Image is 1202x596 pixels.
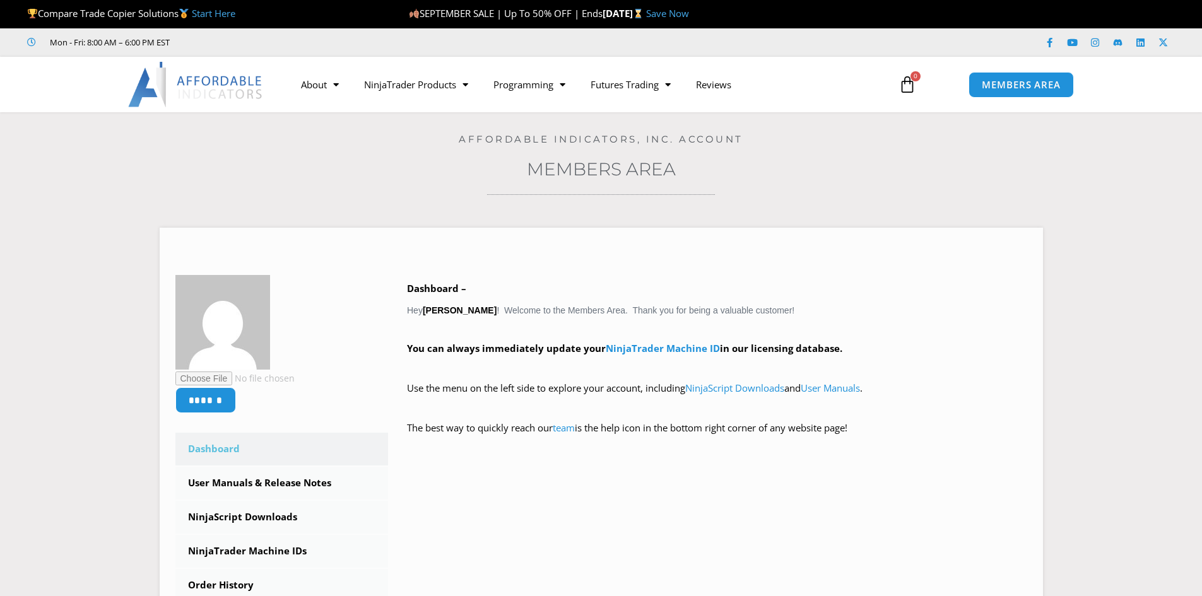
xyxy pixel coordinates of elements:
[481,70,578,99] a: Programming
[459,133,743,145] a: Affordable Indicators, Inc. Account
[175,535,389,568] a: NinjaTrader Machine IDs
[128,62,264,107] img: LogoAI | Affordable Indicators – NinjaTrader
[553,421,575,434] a: team
[982,80,1061,90] span: MEMBERS AREA
[409,7,603,20] span: SEPTEMBER SALE | Up To 50% OFF | Ends
[407,280,1027,455] div: Hey ! Welcome to the Members Area. Thank you for being a valuable customer!
[351,70,481,99] a: NinjaTrader Products
[606,342,720,354] a: NinjaTrader Machine ID
[47,35,170,50] span: Mon - Fri: 8:00 AM – 6:00 PM EST
[410,9,419,18] img: 🍂
[27,7,235,20] span: Compare Trade Copier Solutions
[407,282,466,295] b: Dashboard –
[179,9,189,18] img: 🥇
[633,9,643,18] img: ⌛
[407,342,842,354] strong: You can always immediately update your in our licensing database.
[685,382,784,394] a: NinjaScript Downloads
[801,382,860,394] a: User Manuals
[288,70,884,99] nav: Menu
[578,70,683,99] a: Futures Trading
[288,70,351,99] a: About
[646,7,689,20] a: Save Now
[603,7,646,20] strong: [DATE]
[880,66,935,103] a: 0
[969,72,1074,98] a: MEMBERS AREA
[407,419,1027,455] p: The best way to quickly reach our is the help icon in the bottom right corner of any website page!
[175,275,270,370] img: 7b56bc3980cbeca3ea1f6085275dd33be881d384e0db0c1699215d828c67d5cb
[175,467,389,500] a: User Manuals & Release Notes
[175,433,389,465] a: Dashboard
[28,9,37,18] img: 🏆
[187,36,377,49] iframe: Customer reviews powered by Trustpilot
[423,305,497,315] strong: [PERSON_NAME]
[407,380,1027,415] p: Use the menu on the left side to explore your account, including and .
[527,158,676,180] a: Members Area
[683,70,744,99] a: Reviews
[192,7,235,20] a: Start Here
[175,501,389,534] a: NinjaScript Downloads
[910,71,921,81] span: 0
